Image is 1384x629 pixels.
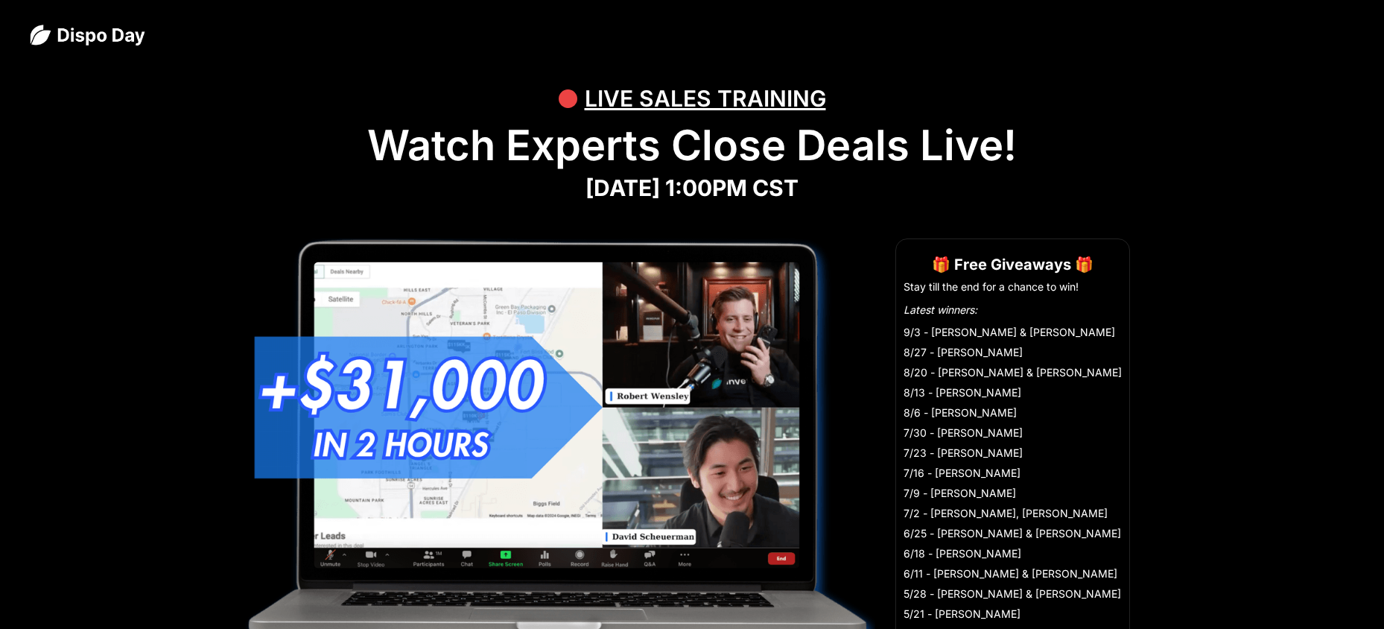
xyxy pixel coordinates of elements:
h1: Watch Experts Close Deals Live! [30,121,1354,171]
div: LIVE SALES TRAINING [585,76,826,121]
strong: 🎁 Free Giveaways 🎁 [932,256,1093,274]
em: Latest winners: [904,303,977,316]
strong: [DATE] 1:00PM CST [585,174,799,201]
li: Stay till the end for a chance to win! [904,279,1122,294]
